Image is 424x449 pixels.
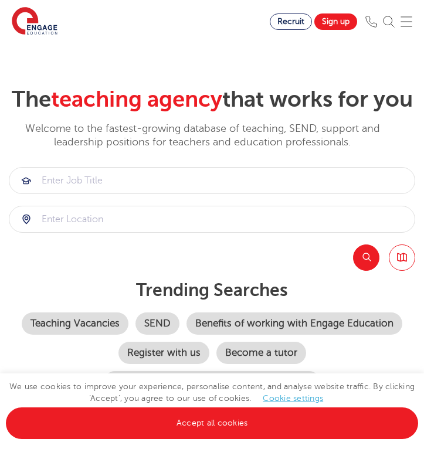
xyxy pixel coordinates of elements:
img: Engage Education [12,7,57,36]
input: Submit [9,168,415,193]
a: Cookie settings [263,394,323,403]
input: Submit [9,206,415,232]
span: Recruit [277,17,304,26]
h2: The that works for you [9,86,415,113]
a: Recruit [270,13,312,30]
span: teaching agency [51,87,222,112]
div: Submit [9,167,415,194]
img: Phone [365,16,377,28]
div: Submit [9,206,415,233]
a: Sign up [314,13,357,30]
img: Search [383,16,395,28]
a: Register with us [118,342,209,364]
a: Benefits of working with Engage Education [186,312,402,335]
a: Teaching Vacancies [22,312,128,335]
a: SEND [135,312,179,335]
img: Mobile Menu [401,16,412,28]
a: Accept all cookies [6,407,418,439]
a: Our coverage across [GEOGRAPHIC_DATA] [104,371,320,393]
a: Become a tutor [216,342,306,364]
button: Search [353,244,379,271]
span: We use cookies to improve your experience, personalise content, and analyse website traffic. By c... [6,382,418,427]
p: Trending searches [9,280,415,301]
p: Welcome to the fastest-growing database of teaching, SEND, support and leadership positions for t... [9,122,396,149]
